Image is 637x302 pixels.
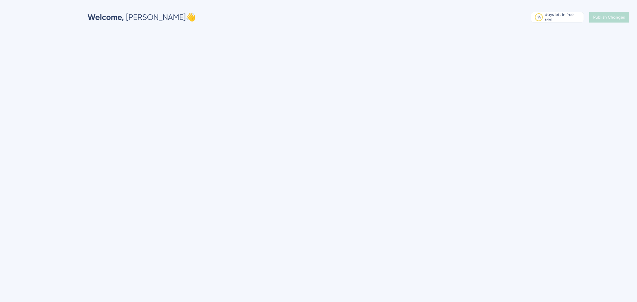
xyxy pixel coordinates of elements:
[589,12,629,23] button: Publish Changes
[88,12,124,22] span: Welcome,
[537,15,541,20] div: 14
[593,15,625,20] span: Publish Changes
[88,12,196,23] div: [PERSON_NAME] 👋
[545,12,582,23] div: days left in free trial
